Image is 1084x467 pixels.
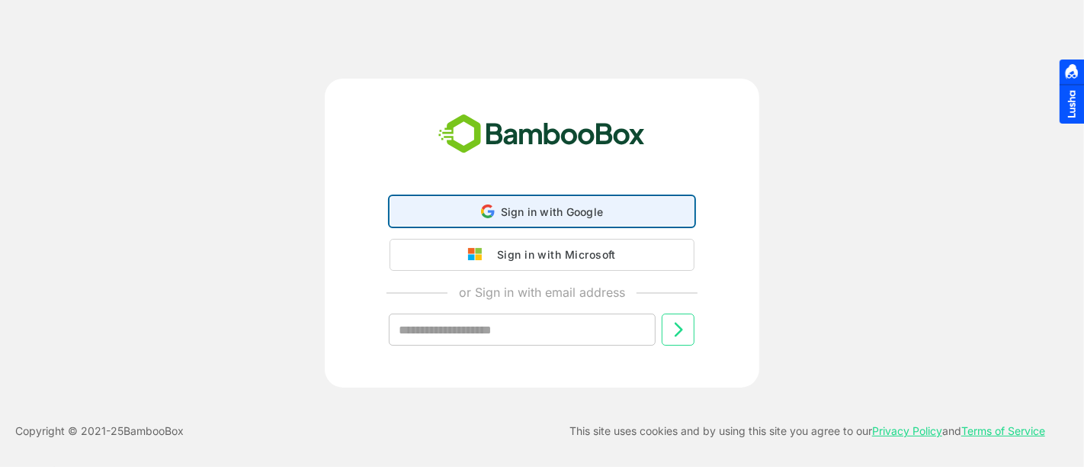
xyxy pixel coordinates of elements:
a: Terms of Service [961,424,1045,437]
img: google [468,248,489,262]
p: This site uses cookies and by using this site you agree to our and [569,422,1045,440]
div: Sign in with Google [390,196,694,227]
p: Copyright © 2021- 25 BambooBox [15,422,184,440]
span: Sign in with Google [501,205,604,218]
p: or Sign in with email address [459,283,625,301]
img: bamboobox [430,109,653,159]
a: Privacy Policy [872,424,942,437]
button: Sign in with Microsoft [390,239,694,271]
div: Sign in with Microsoft [489,245,616,265]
